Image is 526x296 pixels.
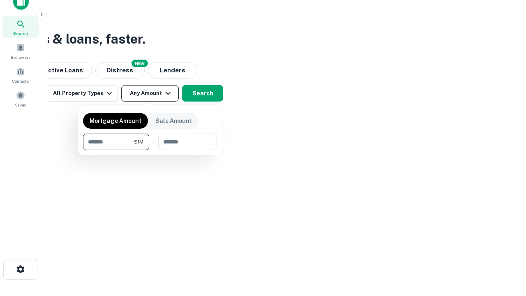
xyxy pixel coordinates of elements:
iframe: Chat Widget [485,230,526,270]
span: $1M [134,138,143,146]
div: - [152,134,155,150]
p: Mortgage Amount [90,116,141,125]
p: Sale Amount [155,116,192,125]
